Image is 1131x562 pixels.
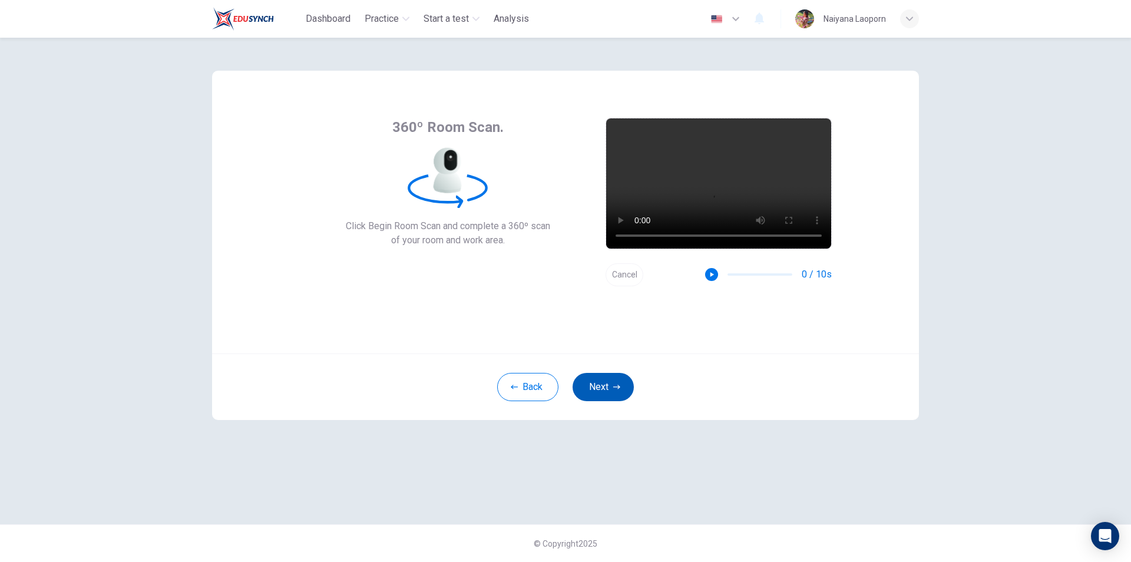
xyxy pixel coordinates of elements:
img: en [709,15,724,24]
img: Train Test logo [212,7,274,31]
span: 360º Room Scan. [392,118,504,137]
div: Naiyana Laoporn [824,12,886,26]
span: Practice [365,12,399,26]
button: Analysis [489,8,534,29]
span: Dashboard [306,12,350,26]
span: 0 / 10s [802,267,832,282]
button: Cancel [606,263,643,286]
span: Start a test [424,12,469,26]
button: Dashboard [301,8,355,29]
button: Practice [360,8,414,29]
span: Click Begin Room Scan and complete a 360º scan [346,219,550,233]
span: © Copyright 2025 [534,539,597,548]
span: Analysis [494,12,529,26]
a: Train Test logo [212,7,301,31]
div: Open Intercom Messenger [1091,522,1119,550]
button: Back [497,373,558,401]
button: Next [573,373,634,401]
img: Profile picture [795,9,814,28]
button: Start a test [419,8,484,29]
span: of your room and work area. [346,233,550,247]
